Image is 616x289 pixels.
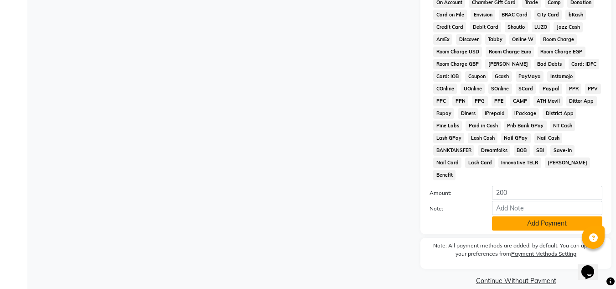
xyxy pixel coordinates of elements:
[465,158,495,168] span: Lash Card
[501,133,531,143] span: Nail GPay
[534,133,563,143] span: Nail Cash
[433,121,462,131] span: Pine Labs
[566,96,597,106] span: Dittor App
[585,84,601,94] span: PPV
[452,96,468,106] span: PPN
[486,47,534,57] span: Room Charge Euro
[554,22,583,32] span: Jazz Cash
[534,10,562,20] span: City Card
[534,59,565,69] span: Bad Debts
[482,108,508,119] span: iPrepaid
[532,22,550,32] span: LUZO
[433,145,474,156] span: BANKTANSFER
[461,84,485,94] span: UOnline
[566,84,581,94] span: PPR
[471,10,495,20] span: Envision
[433,108,454,119] span: Rupay
[569,59,600,69] span: Card: IDFC
[504,121,547,131] span: Pnb Bank GPay
[468,133,497,143] span: Lash Cash
[433,47,482,57] span: Room Charge USD
[516,84,536,94] span: SCard
[465,71,488,82] span: Coupon
[533,96,563,106] span: ATH Movil
[492,186,602,200] input: Amount
[433,34,452,45] span: AmEx
[478,145,510,156] span: Dreamfolks
[433,158,461,168] span: Nail Card
[514,145,530,156] span: BOB
[485,34,506,45] span: Tabby
[470,22,501,32] span: Debit Card
[509,34,537,45] span: Online W
[540,34,577,45] span: Room Charge
[456,34,481,45] span: Discover
[433,71,461,82] span: Card: IOB
[433,22,466,32] span: Credit Card
[433,10,467,20] span: Card on File
[512,108,539,119] span: iPackage
[433,133,464,143] span: Lash GPay
[499,10,531,20] span: BRAC Card
[422,276,610,286] a: Continue Without Payment
[430,242,602,262] label: Note: All payment methods are added, by default. You can update your preferences from
[492,96,507,106] span: PPE
[466,121,501,131] span: Paid in Cash
[565,10,586,20] span: bKash
[538,47,585,57] span: Room Charge EGP
[545,158,590,168] span: [PERSON_NAME]
[423,189,485,197] label: Amount:
[433,84,457,94] span: COnline
[550,145,575,156] span: Save-In
[543,108,576,119] span: District App
[539,84,562,94] span: Paypal
[492,71,512,82] span: Gcash
[458,108,478,119] span: Diners
[488,84,512,94] span: SOnline
[498,158,541,168] span: Innovative TELR
[433,170,456,180] span: Benefit
[423,205,485,213] label: Note:
[510,96,530,106] span: CAMP
[492,201,602,215] input: Add Note
[578,252,607,280] iframe: chat widget
[485,59,531,69] span: [PERSON_NAME]
[516,71,544,82] span: PayMaya
[433,96,449,106] span: PPC
[533,145,547,156] span: SBI
[472,96,488,106] span: PPG
[492,216,602,231] button: Add Payment
[547,71,575,82] span: Instamojo
[505,22,528,32] span: Shoutlo
[511,250,576,258] label: Payment Methods Setting
[433,59,481,69] span: Room Charge GBP
[550,121,575,131] span: NT Cash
